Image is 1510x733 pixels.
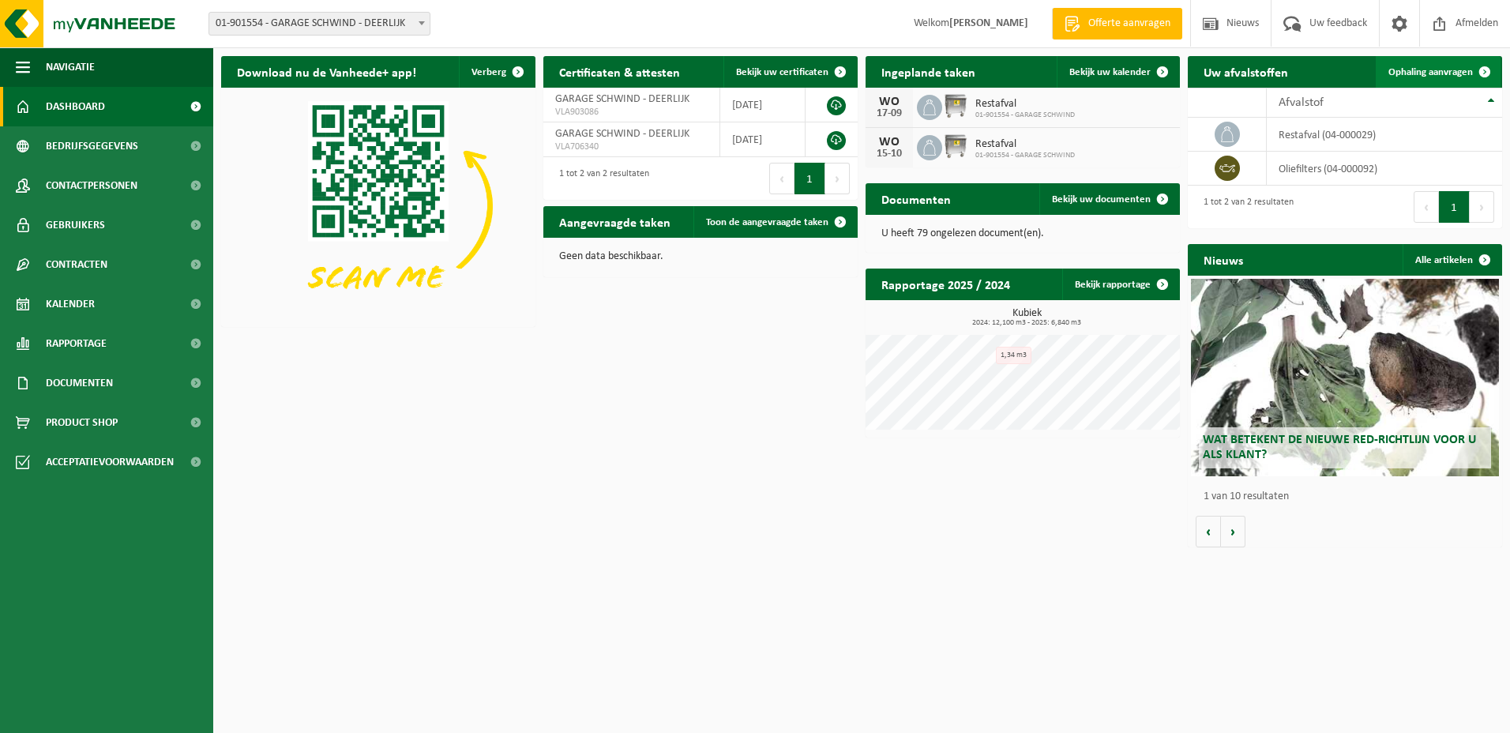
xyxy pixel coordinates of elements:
[555,128,689,140] span: GARAGE SCHWIND - DEERLIJK
[559,251,842,262] p: Geen data beschikbaar.
[46,87,105,126] span: Dashboard
[873,96,905,108] div: WO
[543,56,696,87] h2: Certificaten & attesten
[1376,56,1501,88] a: Ophaling aanvragen
[942,92,969,119] img: WB-1100-GAL-GY-02
[825,163,850,194] button: Next
[46,245,107,284] span: Contracten
[723,56,856,88] a: Bekijk uw certificaten
[46,284,95,324] span: Kalender
[996,347,1031,364] div: 1,34 m3
[1414,191,1439,223] button: Previous
[1267,152,1502,186] td: oliefilters (04-000092)
[736,67,828,77] span: Bekijk uw certificaten
[942,133,969,160] img: WB-1100-GAL-GY-02
[873,319,1180,327] span: 2024: 12,100 m3 - 2025: 6,840 m3
[794,163,825,194] button: 1
[1039,183,1178,215] a: Bekijk uw documenten
[1062,269,1178,300] a: Bekijk rapportage
[1052,8,1182,39] a: Offerte aanvragen
[873,136,905,148] div: WO
[1403,244,1501,276] a: Alle artikelen
[1052,194,1151,205] span: Bekijk uw documenten
[1191,279,1499,476] a: Wat betekent de nieuwe RED-richtlijn voor u als klant?
[46,205,105,245] span: Gebruikers
[1439,191,1470,223] button: 1
[873,148,905,160] div: 15-10
[720,88,806,122] td: [DATE]
[46,324,107,363] span: Rapportage
[221,56,432,87] h2: Download nu de Vanheede+ app!
[975,98,1075,111] span: Restafval
[46,442,174,482] span: Acceptatievoorwaarden
[706,217,828,227] span: Toon de aangevraagde taken
[873,308,1180,327] h3: Kubiek
[1196,516,1221,547] button: Vorige
[949,17,1028,29] strong: [PERSON_NAME]
[1470,191,1494,223] button: Next
[46,403,118,442] span: Product Shop
[1196,190,1294,224] div: 1 tot 2 van 2 resultaten
[873,108,905,119] div: 17-09
[555,93,689,105] span: GARAGE SCHWIND - DEERLIJK
[551,161,649,196] div: 1 tot 2 van 2 resultaten
[459,56,534,88] button: Verberg
[1203,434,1476,461] span: Wat betekent de nieuwe RED-richtlijn voor u als klant?
[46,166,137,205] span: Contactpersonen
[881,228,1164,239] p: U heeft 79 ongelezen document(en).
[866,269,1026,299] h2: Rapportage 2025 / 2024
[1221,516,1245,547] button: Volgende
[720,122,806,157] td: [DATE]
[221,88,535,324] img: Download de VHEPlus App
[1204,491,1494,502] p: 1 van 10 resultaten
[46,126,138,166] span: Bedrijfsgegevens
[1057,56,1178,88] a: Bekijk uw kalender
[555,141,708,153] span: VLA706340
[693,206,856,238] a: Toon de aangevraagde taken
[769,163,794,194] button: Previous
[555,106,708,118] span: VLA903086
[1279,96,1324,109] span: Afvalstof
[975,111,1075,120] span: 01-901554 - GARAGE SCHWIND
[208,12,430,36] span: 01-901554 - GARAGE SCHWIND - DEERLIJK
[866,56,991,87] h2: Ingeplande taken
[866,183,967,214] h2: Documenten
[1069,67,1151,77] span: Bekijk uw kalender
[1188,244,1259,275] h2: Nieuws
[975,151,1075,160] span: 01-901554 - GARAGE SCHWIND
[471,67,506,77] span: Verberg
[1388,67,1473,77] span: Ophaling aanvragen
[1084,16,1174,32] span: Offerte aanvragen
[46,363,113,403] span: Documenten
[1188,56,1304,87] h2: Uw afvalstoffen
[46,47,95,87] span: Navigatie
[1267,118,1502,152] td: restafval (04-000029)
[209,13,430,35] span: 01-901554 - GARAGE SCHWIND - DEERLIJK
[543,206,686,237] h2: Aangevraagde taken
[975,138,1075,151] span: Restafval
